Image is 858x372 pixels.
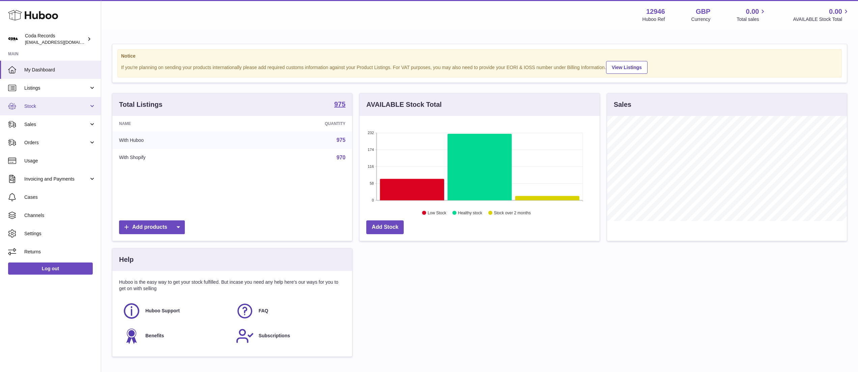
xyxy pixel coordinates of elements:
[458,211,483,215] text: Healthy stock
[24,194,96,200] span: Cases
[606,61,648,74] a: View Listings
[642,16,665,23] div: Huboo Ref
[366,220,404,234] a: Add Stock
[25,39,99,45] span: [EMAIL_ADDRESS][DOMAIN_NAME]
[646,7,665,16] strong: 12946
[119,279,345,292] p: Huboo is the easy way to get your stock fulfilled. But incase you need any help here's our ways f...
[259,308,268,314] span: FAQ
[494,211,531,215] text: Stock over 2 months
[370,181,374,185] text: 58
[119,220,185,234] a: Add products
[121,60,838,74] div: If you're planning on sending your products internationally please add required customs informati...
[428,211,447,215] text: Low Stock
[829,7,842,16] span: 0.00
[236,302,342,320] a: FAQ
[746,7,759,16] span: 0.00
[112,116,242,131] th: Name
[259,333,290,339] span: Subscriptions
[793,7,850,23] a: 0.00 AVAILABLE Stock Total
[372,198,374,202] text: 0
[145,333,164,339] span: Benefits
[8,34,18,44] img: haz@pcatmedia.com
[368,148,374,152] text: 174
[242,116,352,131] th: Quantity
[337,137,346,143] a: 975
[122,327,229,345] a: Benefits
[112,149,242,166] td: With Shopify
[122,302,229,320] a: Huboo Support
[24,176,89,182] span: Invoicing and Payments
[25,33,86,45] div: Coda Records
[8,262,93,275] a: Log out
[368,164,374,168] text: 116
[614,100,631,109] h3: Sales
[24,85,89,91] span: Listings
[24,67,96,73] span: My Dashboard
[24,139,89,146] span: Orders
[793,16,850,23] span: AVAILABLE Stock Total
[24,230,96,237] span: Settings
[24,212,96,219] span: Channels
[334,101,345,107] strong: 975
[368,131,374,135] text: 232
[24,249,96,255] span: Returns
[236,327,342,345] a: Subscriptions
[119,100,163,109] h3: Total Listings
[366,100,441,109] h3: AVAILABLE Stock Total
[737,7,767,23] a: 0.00 Total sales
[696,7,710,16] strong: GBP
[24,103,89,110] span: Stock
[145,308,180,314] span: Huboo Support
[119,255,134,264] h3: Help
[737,16,767,23] span: Total sales
[337,155,346,160] a: 970
[121,53,838,59] strong: Notice
[334,101,345,109] a: 975
[24,121,89,128] span: Sales
[24,158,96,164] span: Usage
[691,16,711,23] div: Currency
[112,131,242,149] td: With Huboo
